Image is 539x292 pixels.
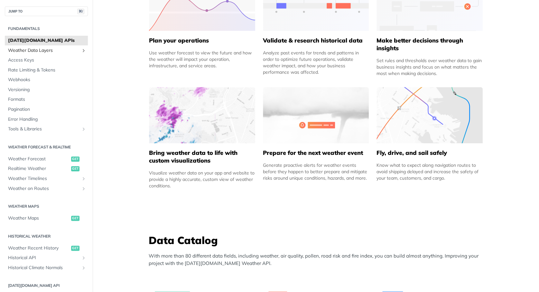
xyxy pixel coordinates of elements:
[5,263,88,273] a: Historical Climate NormalsShow subpages for Historical Climate Normals
[71,246,79,251] span: get
[81,255,86,260] button: Show subpages for Historical API
[5,253,88,263] a: Historical APIShow subpages for Historical API
[263,87,369,143] img: 2c0a313-group-496-12x.svg
[71,216,79,221] span: get
[8,215,70,221] span: Weather Maps
[263,37,369,44] h5: Validate & research historical data
[8,87,86,93] span: Versioning
[5,203,88,209] h2: Weather Maps
[263,162,369,181] div: Generate proactive alerts for weather events before they happen to better prepare and mitigate ri...
[5,154,88,164] a: Weather Forecastget
[8,96,86,103] span: Formats
[81,48,86,53] button: Show subpages for Weather Data Layers
[8,265,79,271] span: Historical Climate Normals
[71,166,79,171] span: get
[149,233,487,247] h3: Data Catalog
[5,95,88,104] a: Formats
[149,37,255,44] h5: Plan your operations
[263,149,369,157] h5: Prepare for the next weather event
[5,46,88,55] a: Weather Data LayersShow subpages for Weather Data Layers
[376,162,483,181] div: Know what to expect along navigation routes to avoid shipping delayed and increase the safety of ...
[376,149,483,157] h5: Fly, drive, and sail safely
[8,255,79,261] span: Historical API
[81,186,86,191] button: Show subpages for Weather on Routes
[81,265,86,270] button: Show subpages for Historical Climate Normals
[8,57,86,63] span: Access Keys
[149,149,255,165] h5: Bring weather data to life with custom visualizations
[8,47,79,54] span: Weather Data Layers
[81,127,86,132] button: Show subpages for Tools & Libraries
[81,176,86,181] button: Show subpages for Weather Timelines
[5,213,88,223] a: Weather Mapsget
[5,6,88,16] button: JUMP TO⌘/
[5,115,88,124] a: Error Handling
[5,184,88,193] a: Weather on RoutesShow subpages for Weather on Routes
[149,252,487,267] p: With more than 80 different data fields, including weather, air quality, pollen, road risk and fi...
[8,116,86,123] span: Error Handling
[263,50,369,75] div: Analyze past events for trends and patterns in order to optimize future operations, validate weat...
[5,124,88,134] a: Tools & LibrariesShow subpages for Tools & Libraries
[8,77,86,83] span: Webhooks
[8,106,86,113] span: Pagination
[5,85,88,95] a: Versioning
[8,67,86,73] span: Rate Limiting & Tokens
[5,105,88,114] a: Pagination
[77,9,84,14] span: ⌘/
[8,156,70,162] span: Weather Forecast
[149,87,255,143] img: 4463876-group-4982x.svg
[5,36,88,45] a: [DATE][DOMAIN_NAME] APIs
[5,283,88,288] h2: [DATE][DOMAIN_NAME] API
[376,87,483,143] img: 994b3d6-mask-group-32x.svg
[5,65,88,75] a: Rate Limiting & Tokens
[5,233,88,239] h2: Historical Weather
[8,175,79,182] span: Weather Timelines
[149,170,255,189] div: Visualize weather data on your app and website to provide a highly accurate, custom view of weath...
[5,75,88,85] a: Webhooks
[71,156,79,162] span: get
[376,37,483,52] h5: Make better decisions through insights
[5,55,88,65] a: Access Keys
[8,165,70,172] span: Realtime Weather
[8,245,70,251] span: Weather Recent History
[5,26,88,32] h2: Fundamentals
[8,37,86,44] span: [DATE][DOMAIN_NAME] APIs
[8,126,79,132] span: Tools & Libraries
[5,174,88,184] a: Weather TimelinesShow subpages for Weather Timelines
[5,243,88,253] a: Weather Recent Historyget
[8,185,79,192] span: Weather on Routes
[5,144,88,150] h2: Weather Forecast & realtime
[5,164,88,174] a: Realtime Weatherget
[376,57,483,77] div: Set rules and thresholds over weather data to gain business insights and focus on what matters th...
[149,50,255,69] div: Use weather forecast to view the future and how the weather will impact your operation, infrastru...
